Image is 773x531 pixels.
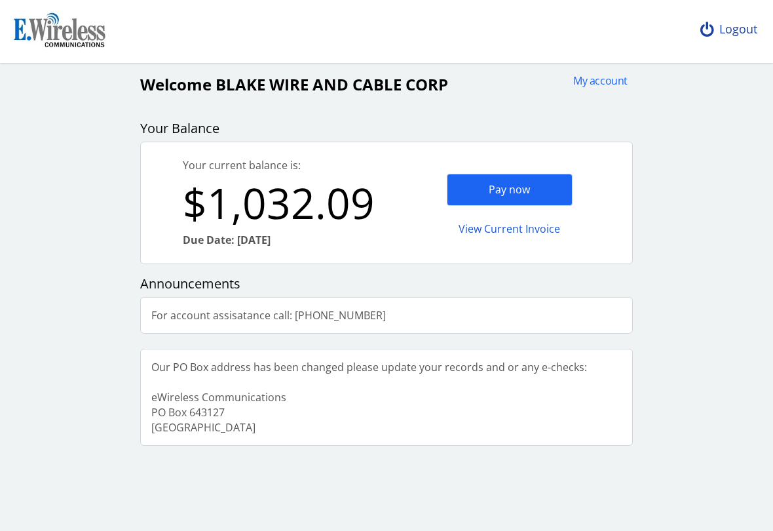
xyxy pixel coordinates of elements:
span: Welcome [140,73,212,95]
div: $1,032.09 [183,173,387,233]
span: Announcements [140,275,240,292]
div: View Current Invoice [447,214,573,245]
span: BLAKE WIRE AND CABLE CORP [216,73,448,95]
div: Due Date: [DATE] [183,233,387,248]
div: My account [565,73,628,88]
div: Your current balance is: [183,158,387,173]
div: Pay now [447,174,573,206]
div: Our PO Box address has been changed please update your records and or any e-checks: eWireless Com... [141,349,597,445]
div: For account assisatance call: [PHONE_NUMBER] [141,298,396,334]
span: Your Balance [140,119,219,137]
